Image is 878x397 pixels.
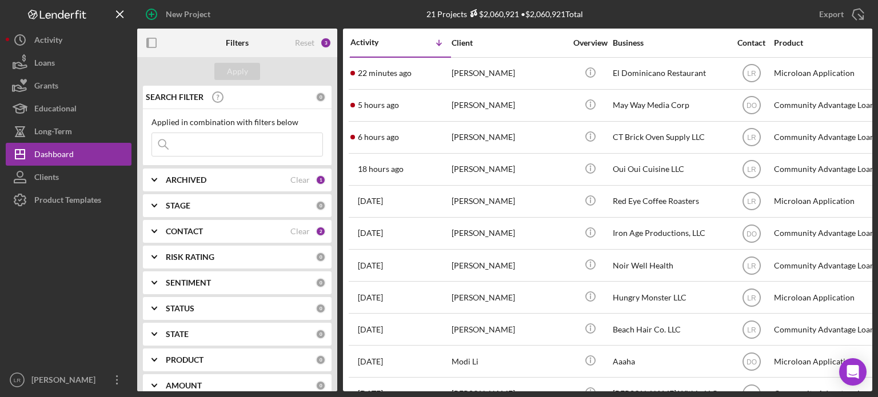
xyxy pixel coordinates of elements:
div: [PERSON_NAME] [452,154,566,185]
b: SEARCH FILTER [146,93,203,102]
text: LR [14,377,21,383]
text: LR [747,166,756,174]
div: 0 [316,303,326,314]
b: RISK RATING [166,252,214,262]
div: Loans [34,51,55,77]
div: Aaaha [613,346,727,376]
text: LR [747,134,756,142]
time: 2025-09-30 20:04 [358,197,383,206]
b: ARCHIVED [166,175,206,185]
div: Beach Hair Co. LLC [613,314,727,344]
text: LR [747,294,756,302]
text: LR [747,70,756,78]
div: El Dominicano Restaurant [613,58,727,89]
div: Grants [34,74,58,100]
time: 2025-10-01 15:06 [358,101,399,110]
div: Open Intercom Messenger [839,358,867,386]
div: Hungry Monster LLC [613,282,727,312]
div: Educational [34,97,77,123]
div: New Project [166,3,210,26]
div: [PERSON_NAME] [452,282,566,312]
div: Noir Well Health [613,250,727,280]
div: Product Templates [34,189,101,214]
button: Product Templates [6,189,131,211]
div: Clients [34,166,59,191]
div: 0 [316,252,326,262]
div: [PERSON_NAME] [452,314,566,344]
div: May Way Media Corp [613,90,727,121]
div: CT Brick Oven Supply LLC [613,122,727,153]
div: Activity [350,38,401,47]
b: STAGE [166,201,190,210]
button: Clients [6,166,131,189]
time: 2025-09-26 16:10 [358,293,383,302]
button: Loans [6,51,131,74]
div: Red Eye Coffee Roasters [613,186,727,216]
div: Iron Age Productions, LLC [613,218,727,248]
time: 2025-10-01 19:45 [358,69,412,78]
div: [PERSON_NAME] [452,58,566,89]
div: [PERSON_NAME] [452,122,566,153]
div: 0 [316,200,326,211]
time: 2025-09-23 01:33 [358,357,383,366]
div: Clear [290,227,310,236]
text: LR [747,326,756,334]
button: Dashboard [6,143,131,166]
div: Client [452,38,566,47]
div: Clear [290,175,310,185]
b: STATE [166,330,189,339]
div: [PERSON_NAME] [452,186,566,216]
button: Apply [214,63,260,80]
button: Grants [6,74,131,97]
div: 2 [316,226,326,236]
div: 3 [320,37,332,49]
b: Filters [226,38,249,47]
div: Long-Term [34,120,72,146]
div: Dashboard [34,143,74,169]
text: DO [747,230,757,238]
button: Educational [6,97,131,120]
div: 0 [316,355,326,365]
div: Business [613,38,727,47]
div: Apply [227,63,248,80]
div: Oui Oui Cuisine LLC [613,154,727,185]
div: Overview [569,38,612,47]
div: [PERSON_NAME] [452,250,566,280]
time: 2025-10-01 14:08 [358,133,399,142]
div: 0 [316,92,326,102]
div: [PERSON_NAME] [452,218,566,248]
time: 2025-09-29 19:18 [358,228,383,238]
div: Reset [295,38,314,47]
div: 21 Projects • $2,060,921 Total [426,9,583,19]
b: AMOUNT [166,381,202,390]
div: [PERSON_NAME] [29,368,103,394]
div: 1 [316,175,326,185]
button: LR[PERSON_NAME] [6,368,131,391]
div: Modi Li [452,346,566,376]
button: New Project [137,3,222,26]
time: 2025-09-26 03:52 [358,325,383,334]
b: PRODUCT [166,355,203,364]
b: CONTACT [166,227,203,236]
a: Long-Term [6,120,131,143]
b: STATUS [166,304,194,313]
div: Applied in combination with filters below [151,118,323,127]
text: DO [747,102,757,110]
div: 0 [316,329,326,339]
button: Activity [6,29,131,51]
div: Export [819,3,844,26]
text: LR [747,262,756,270]
div: 0 [316,380,326,391]
button: Export [808,3,872,26]
div: 0 [316,278,326,288]
text: LR [747,198,756,206]
div: Contact [730,38,773,47]
text: DO [747,358,757,366]
time: 2025-10-01 01:51 [358,165,404,174]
